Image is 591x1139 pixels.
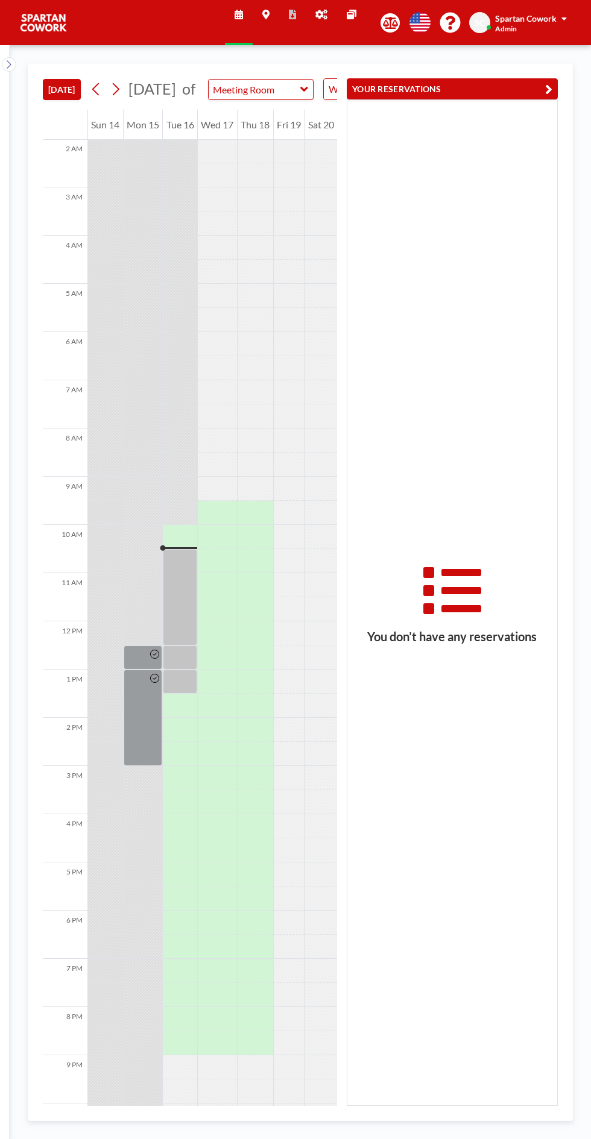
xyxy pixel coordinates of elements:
div: 3 PM [43,766,87,814]
div: 7 AM [43,380,87,428]
div: Sun 14 [88,110,123,140]
img: organization-logo [19,11,68,35]
div: 8 AM [43,428,87,477]
div: 11 AM [43,573,87,621]
div: 5 PM [43,862,87,911]
div: 4 AM [43,236,87,284]
div: 6 PM [43,911,87,959]
div: 7 PM [43,959,87,1007]
div: 2 PM [43,718,87,766]
div: Tue 16 [163,110,197,140]
div: 8 PM [43,1007,87,1055]
input: Meeting Room [209,80,301,99]
h3: You don’t have any reservations [347,629,557,644]
div: Thu 18 [238,110,273,140]
div: Wed 17 [198,110,237,140]
span: SC [475,17,485,28]
div: 6 AM [43,332,87,380]
button: YOUR RESERVATIONS [347,78,558,99]
div: 5 AM [43,284,87,332]
span: of [182,80,195,98]
span: Spartan Cowork [495,13,557,24]
div: 9 AM [43,477,87,525]
div: 2 AM [43,139,87,187]
div: 12 PM [43,621,87,670]
span: WEEKLY VIEW [326,81,394,97]
span: Admin [495,24,517,33]
div: Fri 19 [274,110,305,140]
div: 9 PM [43,1055,87,1103]
div: Search for option [324,79,428,99]
div: Mon 15 [124,110,163,140]
div: Sat 20 [305,110,337,140]
button: [DATE] [43,79,81,100]
div: 1 PM [43,670,87,718]
div: 3 AM [43,187,87,236]
div: 10 AM [43,525,87,573]
span: [DATE] [128,80,176,98]
div: 4 PM [43,814,87,862]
